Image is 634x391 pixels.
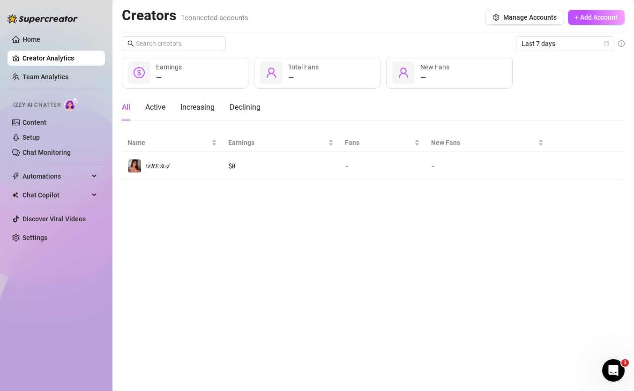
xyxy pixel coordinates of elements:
[134,67,145,78] span: dollar-circle
[127,40,134,47] span: search
[64,97,79,111] img: AI Chatter
[22,234,47,241] a: Settings
[223,134,339,152] th: Earnings
[22,73,68,81] a: Team Analytics
[431,137,536,148] span: New Fans
[122,134,223,152] th: Name
[420,72,449,83] div: —
[602,359,625,382] iframe: Intercom live chat
[128,159,141,173] img: 𝒟𝑅𝐸𝒴𝒜
[339,134,425,152] th: Fans
[22,149,71,156] a: Chat Monitoring
[22,51,97,66] a: Creator Analytics
[398,67,409,78] span: user
[604,41,609,46] span: calendar
[503,14,557,21] span: Manage Accounts
[425,134,549,152] th: New Fans
[575,14,618,21] span: + Add Account
[180,102,215,113] div: Increasing
[266,67,277,78] span: user
[156,72,182,83] div: —
[12,173,20,180] span: thunderbolt
[145,102,165,113] div: Active
[13,101,60,110] span: Izzy AI Chatter
[22,169,89,184] span: Automations
[618,40,625,47] span: info-circle
[122,102,130,113] div: All
[22,215,86,223] a: Discover Viral Videos
[228,137,326,148] span: Earnings
[12,192,18,198] img: Chat Copilot
[288,63,319,71] span: Total Fans
[136,38,213,49] input: Search creators
[22,36,40,43] a: Home
[22,119,46,126] a: Content
[345,137,412,148] span: Fans
[156,63,182,71] span: Earnings
[145,162,169,170] span: 𝒟𝑅𝐸𝒴𝒜
[493,14,500,21] span: setting
[621,359,629,367] span: 1
[288,72,319,83] div: —
[431,161,544,171] div: -
[522,37,609,51] span: Last 7 days
[345,161,420,171] div: -
[127,137,209,148] span: Name
[22,134,40,141] a: Setup
[568,10,625,25] button: + Add Account
[228,161,334,171] div: $ 0
[420,63,449,71] span: New Fans
[122,7,248,24] h2: Creators
[485,10,564,25] button: Manage Accounts
[22,188,89,203] span: Chat Copilot
[7,14,78,23] img: logo-BBDzfeDw.svg
[181,14,248,22] span: 1 connected accounts
[230,102,261,113] div: Declining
